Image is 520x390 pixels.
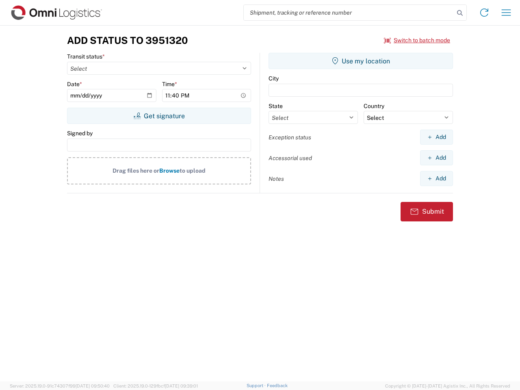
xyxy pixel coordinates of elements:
[67,80,82,88] label: Date
[384,34,450,47] button: Switch to batch mode
[113,383,198,388] span: Client: 2025.19.0-129fbcf
[67,53,105,60] label: Transit status
[420,130,453,145] button: Add
[67,130,93,137] label: Signed by
[113,167,159,174] span: Drag files here or
[244,5,454,20] input: Shipment, tracking or reference number
[269,134,311,141] label: Exception status
[269,175,284,182] label: Notes
[269,154,312,162] label: Accessorial used
[269,102,283,110] label: State
[67,35,188,46] h3: Add Status to 3951320
[162,80,177,88] label: Time
[10,383,110,388] span: Server: 2025.19.0-91c74307f99
[267,383,288,388] a: Feedback
[269,53,453,69] button: Use my location
[180,167,206,174] span: to upload
[401,202,453,221] button: Submit
[420,171,453,186] button: Add
[364,102,384,110] label: Country
[247,383,267,388] a: Support
[67,108,251,124] button: Get signature
[420,150,453,165] button: Add
[269,75,279,82] label: City
[76,383,110,388] span: [DATE] 09:50:40
[385,382,510,390] span: Copyright © [DATE]-[DATE] Agistix Inc., All Rights Reserved
[159,167,180,174] span: Browse
[165,383,198,388] span: [DATE] 09:39:01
